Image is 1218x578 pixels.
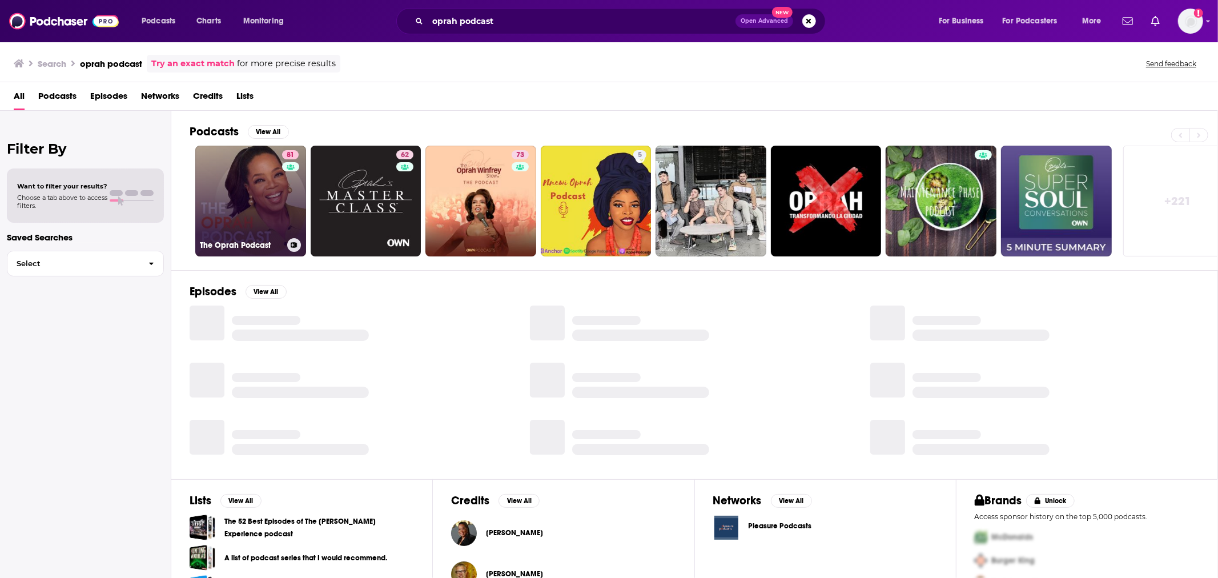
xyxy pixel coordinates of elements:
[224,552,387,564] a: A list of podcast series that I would recommend.
[749,521,812,531] span: Pleasure Podcasts
[190,284,287,299] a: EpisodesView All
[425,146,536,256] a: 73
[1003,13,1058,29] span: For Podcasters
[224,515,414,540] a: The 52 Best Episodes of The [PERSON_NAME] Experience podcast
[992,532,1034,542] span: McDonalds
[735,14,793,28] button: Open AdvancedNew
[243,13,284,29] span: Monitoring
[451,515,676,551] button: Oprah WinfreyOprah Winfrey
[1143,59,1200,69] button: Send feedback
[282,150,299,159] a: 81
[516,150,524,161] span: 73
[90,87,127,110] a: Episodes
[246,285,287,299] button: View All
[235,12,299,30] button: open menu
[1194,9,1203,18] svg: Add a profile image
[939,13,984,29] span: For Business
[1178,9,1203,34] img: User Profile
[713,493,812,508] a: NetworksView All
[975,493,1022,508] h2: Brands
[14,87,25,110] a: All
[220,494,262,508] button: View All
[992,556,1035,565] span: Burger King
[451,493,489,508] h2: Credits
[193,87,223,110] a: Credits
[190,545,215,571] a: A list of podcast series that I would recommend.
[713,515,739,541] img: Pleasure Podcasts logo
[713,493,762,508] h2: Networks
[190,125,289,139] a: PodcastsView All
[713,515,938,541] a: Pleasure Podcasts logoPleasure Podcasts
[196,13,221,29] span: Charts
[311,146,421,256] a: 62
[541,146,652,256] a: 5
[1118,11,1137,31] a: Show notifications dropdown
[451,520,477,546] img: Oprah Winfrey
[17,194,107,210] span: Choose a tab above to access filters.
[1178,9,1203,34] button: Show profile menu
[190,284,236,299] h2: Episodes
[200,240,283,250] h3: The Oprah Podcast
[512,150,529,159] a: 73
[38,58,66,69] h3: Search
[407,8,837,34] div: Search podcasts, credits, & more...
[9,10,119,32] img: Podchaser - Follow, Share and Rate Podcasts
[1074,12,1116,30] button: open menu
[151,57,235,70] a: Try an exact match
[17,182,107,190] span: Want to filter your results?
[741,18,788,24] span: Open Advanced
[486,528,543,537] a: Oprah Winfrey
[190,493,211,508] h2: Lists
[975,512,1199,521] p: Access sponsor history on the top 5,000 podcasts.
[995,12,1074,30] button: open menu
[7,141,164,157] h2: Filter By
[1178,9,1203,34] span: Logged in as hmill
[248,125,289,139] button: View All
[141,87,179,110] a: Networks
[633,150,646,159] a: 5
[638,150,642,161] span: 5
[287,150,294,161] span: 81
[771,494,812,508] button: View All
[142,13,175,29] span: Podcasts
[970,525,992,549] img: First Pro Logo
[195,146,306,256] a: 81The Oprah Podcast
[237,57,336,70] span: for more precise results
[772,7,793,18] span: New
[1147,11,1164,31] a: Show notifications dropdown
[451,493,540,508] a: CreditsView All
[190,125,239,139] h2: Podcasts
[190,515,215,540] a: The 52 Best Episodes of The Joe Rogan Experience podcast
[486,528,543,537] span: [PERSON_NAME]
[190,493,262,508] a: ListsView All
[80,58,142,69] h3: oprah podcast
[1082,13,1102,29] span: More
[396,150,413,159] a: 62
[401,150,409,161] span: 62
[134,12,190,30] button: open menu
[236,87,254,110] a: Lists
[499,494,540,508] button: View All
[931,12,998,30] button: open menu
[189,12,228,30] a: Charts
[428,12,735,30] input: Search podcasts, credits, & more...
[7,260,139,267] span: Select
[1026,494,1075,508] button: Unlock
[7,232,164,243] p: Saved Searches
[38,87,77,110] a: Podcasts
[970,549,992,572] img: Second Pro Logo
[7,251,164,276] button: Select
